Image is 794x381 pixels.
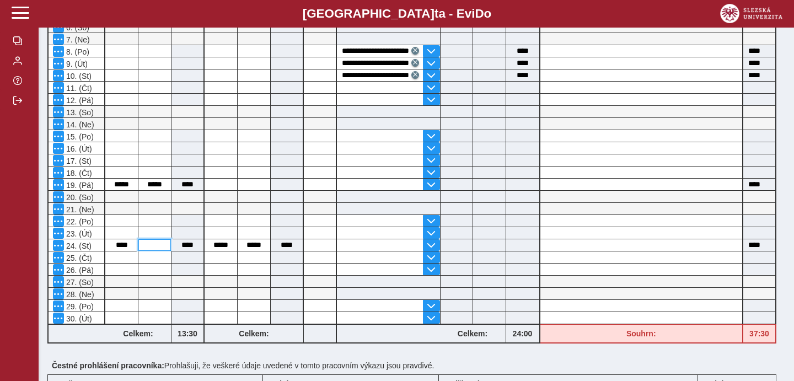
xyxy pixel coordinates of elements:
b: [GEOGRAPHIC_DATA] a - Evi [33,7,761,21]
button: Menu [53,58,64,69]
span: 10. (St) [64,72,92,81]
button: Menu [53,252,64,263]
span: 7. (Ne) [64,35,90,44]
button: Menu [53,119,64,130]
span: 6. (So) [64,23,89,32]
span: 8. (Po) [64,47,89,56]
span: 30. (Út) [64,314,92,323]
span: 28. (Ne) [64,290,94,299]
button: Menu [53,228,64,239]
span: 17. (St) [64,157,92,165]
button: Menu [53,82,64,93]
b: Celkem: [205,329,303,338]
button: Menu [53,288,64,299]
span: o [484,7,492,20]
button: Menu [53,203,64,214]
span: 25. (Čt) [64,254,92,262]
span: 15. (Po) [64,132,94,141]
span: 23. (Út) [64,229,92,238]
button: Menu [53,131,64,142]
span: 20. (So) [64,193,94,202]
span: 24. (St) [64,242,92,250]
div: Prohlašuji, že veškeré údaje uvedené v tomto pracovním výkazu jsou pravdivé. [47,357,785,374]
div: Fond pracovní doby (176 h) a součet hodin (37:30 h) se neshodují! [540,324,744,344]
button: Menu [53,70,64,81]
b: Celkem: [440,329,506,338]
span: 9. (Út) [64,60,88,68]
button: Menu [53,94,64,105]
button: Menu [53,300,64,312]
button: Menu [53,240,64,251]
span: 22. (Po) [64,217,94,226]
span: t [434,7,438,20]
span: 19. (Pá) [64,181,94,190]
div: Fond pracovní doby (176 h) a součet hodin (37:30 h) se neshodují! [743,324,776,344]
span: D [475,7,484,20]
b: 37:30 [743,329,775,338]
button: Menu [53,143,64,154]
button: Menu [53,155,64,166]
b: Souhrn: [626,329,656,338]
button: Menu [53,216,64,227]
img: logo_web_su.png [720,4,782,23]
button: Menu [53,46,64,57]
button: Menu [53,313,64,324]
span: 21. (Ne) [64,205,94,214]
button: Menu [53,106,64,117]
span: 16. (Út) [64,144,92,153]
span: 12. (Pá) [64,96,94,105]
span: 11. (Čt) [64,84,92,93]
b: Celkem: [105,329,171,338]
b: 13:30 [171,329,203,338]
span: 14. (Ne) [64,120,94,129]
span: 18. (Čt) [64,169,92,178]
span: 13. (So) [64,108,94,117]
b: Čestné prohlášení pracovníka: [52,361,164,370]
button: Menu [53,179,64,190]
button: Menu [53,34,64,45]
button: Menu [53,191,64,202]
span: 29. (Po) [64,302,94,311]
span: 27. (So) [64,278,94,287]
button: Menu [53,264,64,275]
button: Menu [53,167,64,178]
button: Menu [53,276,64,287]
b: 24:00 [506,329,539,338]
span: 26. (Pá) [64,266,94,275]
